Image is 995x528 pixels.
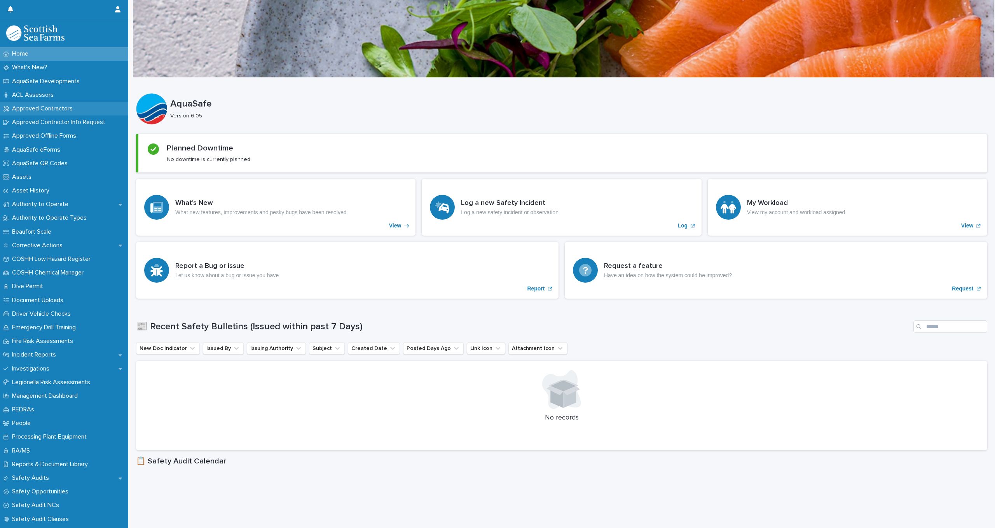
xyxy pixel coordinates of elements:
h3: Log a new Safety Incident [461,199,559,208]
p: Incident Reports [9,351,62,358]
a: View [708,179,987,236]
p: ACL Assessors [9,91,60,99]
p: Log [678,222,688,229]
h3: My Workload [747,199,845,208]
p: Legionella Risk Assessments [9,379,96,386]
p: People [9,420,37,427]
button: Posted Days Ago [403,342,464,355]
p: Safety Audit Clauses [9,516,75,523]
p: Asset History [9,187,56,194]
p: AquaSafe Developments [9,78,86,85]
h1: 📋 Safety Audit Calendar [136,456,987,466]
button: Link Icon [467,342,505,355]
p: Have an idea on how the system could be improved? [604,272,732,279]
h3: Request a feature [604,262,732,271]
p: Dive Permit [9,283,49,290]
p: No downtime is currently planned [167,156,250,163]
button: Issuing Authority [247,342,306,355]
p: PEDRAs [9,406,40,413]
p: Home [9,50,35,58]
button: Subject [309,342,345,355]
button: Issued By [203,342,244,355]
p: Approved Contractors [9,105,79,112]
button: New Doc Indicator [136,342,200,355]
p: Beaufort Scale [9,228,58,236]
p: Approved Contractor Info Request [9,119,112,126]
h1: 📰 Recent Safety Bulletins (Issued within past 7 Days) [136,321,910,332]
p: AquaSafe [170,98,984,110]
p: Log a new safety incident or observation [461,209,559,216]
p: Report [527,285,545,292]
p: Let us know about a bug or issue you have [175,272,279,279]
p: View [961,222,974,229]
p: Safety Opportunities [9,488,75,495]
p: Safety Audit NCs [9,502,65,509]
p: Version 6.05 [170,113,981,119]
p: Authority to Operate Types [9,214,93,222]
p: RA/MS [9,447,36,455]
button: Created Date [348,342,400,355]
p: Reports & Document Library [9,461,94,468]
p: Driver Vehicle Checks [9,310,77,318]
a: Request [565,242,987,299]
h3: Report a Bug or issue [175,262,279,271]
p: No records [145,414,978,422]
p: Request [952,285,973,292]
input: Search [913,320,987,333]
p: Authority to Operate [9,201,75,208]
p: Corrective Actions [9,242,69,249]
p: AquaSafe QR Codes [9,160,74,167]
p: View my account and workload assigned [747,209,845,216]
p: COSHH Chemical Manager [9,269,90,276]
img: bPIBxiqnSb2ggTQWdOVV [6,25,65,41]
p: Fire Risk Assessments [9,337,79,345]
h2: Planned Downtime [167,143,233,153]
p: What new features, improvements and pesky bugs have been resolved [175,209,346,216]
p: View [389,222,401,229]
a: View [136,179,415,236]
button: Attachment Icon [508,342,567,355]
p: Document Uploads [9,297,70,304]
p: COSHH Low Hazard Register [9,255,97,263]
p: Assets [9,173,38,181]
p: AquaSafe eForms [9,146,66,154]
p: What's New? [9,64,54,71]
p: Management Dashboard [9,392,84,400]
p: Processing Plant Equipment [9,433,93,441]
p: Safety Audits [9,474,55,482]
h3: What's New [175,199,346,208]
p: Approved Offline Forms [9,132,82,140]
p: Emergency Drill Training [9,324,82,331]
a: Log [422,179,701,236]
p: Investigations [9,365,56,372]
a: Report [136,242,559,299]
